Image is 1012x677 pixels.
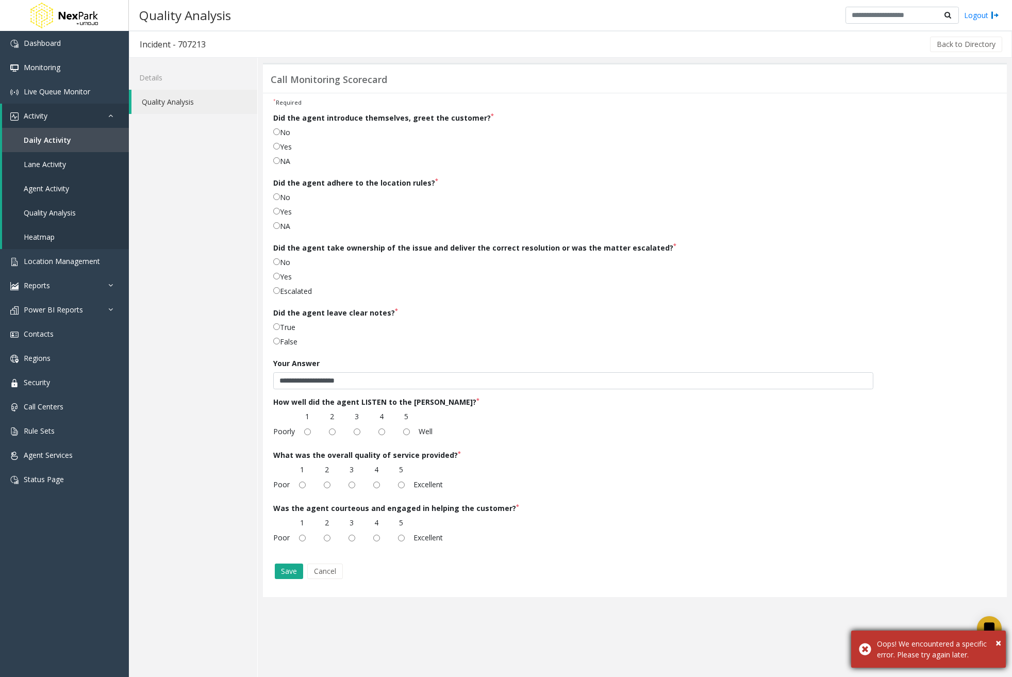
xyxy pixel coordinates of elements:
[373,535,380,541] input: 4
[24,62,60,72] span: Monitoring
[413,533,443,542] span: Excellent
[24,329,54,339] span: Contacts
[339,464,364,475] label: 3
[364,517,389,528] label: 4
[271,74,929,86] h3: Call Monitoring Scorecard
[930,37,1002,52] button: Back to Directory
[991,10,999,21] img: logout
[273,322,295,333] label: True
[273,156,290,167] label: NA
[24,377,50,387] span: Security
[24,111,47,121] span: Activity
[290,517,314,528] label: 1
[10,379,19,387] img: 'icon'
[273,358,320,369] label: Your Answer
[24,256,100,266] span: Location Management
[373,482,380,488] input: 4
[10,403,19,411] img: 'icon'
[273,286,312,296] label: Escalated
[273,192,290,203] label: No
[273,323,280,330] input: True
[134,3,236,28] h3: Quality Analysis
[273,533,290,542] span: Poor
[129,32,216,56] h3: Incident - 707213
[299,482,306,488] input: 1
[273,157,280,164] input: NA
[10,112,19,121] img: 'icon'
[2,104,129,128] a: Activity
[24,87,90,96] span: Live Queue Monitor
[10,427,19,436] img: 'icon'
[2,225,129,249] a: Heatmap
[24,38,61,48] span: Dashboard
[273,141,292,152] label: Yes
[273,397,479,407] label: How well did the agent LISTEN to the [PERSON_NAME]?
[131,90,257,114] a: Quality Analysis
[273,206,292,217] label: Yes
[10,258,19,266] img: 'icon'
[273,222,280,229] input: NA
[314,517,339,528] label: 2
[24,474,64,484] span: Status Page
[2,152,129,176] a: Lane Activity
[273,426,295,436] span: Poorly
[273,480,290,489] span: Poor
[344,411,369,422] label: 3
[273,143,280,150] input: Yes
[10,64,19,72] img: 'icon'
[273,503,519,514] label: Was the agent courteous and engaged in helping the customer?
[273,257,290,268] label: No
[2,176,129,201] a: Agent Activity
[398,482,405,488] input: 5
[129,65,257,90] a: Details
[24,426,55,436] span: Rule Sets
[10,306,19,315] img: 'icon'
[299,535,306,541] input: 1
[10,355,19,363] img: 'icon'
[273,127,290,138] label: No
[24,305,83,315] span: Power BI Reports
[964,10,999,21] a: Logout
[273,98,997,107] div: Required
[314,464,339,475] label: 2
[403,428,410,435] input: 5
[273,221,290,232] label: NA
[10,40,19,48] img: 'icon'
[24,280,50,290] span: Reports
[996,635,1001,651] button: Close
[369,411,394,422] label: 4
[349,535,355,541] input: 3
[273,193,280,200] input: No
[324,535,330,541] input: 2
[273,208,280,214] input: Yes
[273,128,280,135] input: No
[24,208,76,218] span: Quality Analysis
[290,464,314,475] label: 1
[273,258,280,265] input: No
[996,636,1001,650] span: ×
[394,411,419,422] label: 5
[273,450,461,460] label: What was the overall quality of service provided?
[273,242,676,253] label: Did the agent take ownership of the issue and deliver the correct resolution or was the matter es...
[10,476,19,484] img: 'icon'
[10,331,19,339] img: 'icon'
[364,464,389,475] label: 4
[307,564,343,579] button: Cancel
[413,480,443,489] span: Excellent
[24,159,66,169] span: Lane Activity
[304,428,311,435] input: 1
[273,271,292,282] label: Yes
[329,428,336,435] input: 2
[24,353,51,363] span: Regions
[398,535,405,541] input: 5
[273,177,438,188] label: Did the agent adhere to the location rules?
[349,482,355,488] input: 3
[10,282,19,290] img: 'icon'
[273,287,280,294] input: Escalated
[324,482,330,488] input: 2
[10,452,19,460] img: 'icon'
[378,428,385,435] input: 4
[2,128,129,152] a: Daily Activity
[273,338,280,344] input: False
[339,517,364,528] label: 3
